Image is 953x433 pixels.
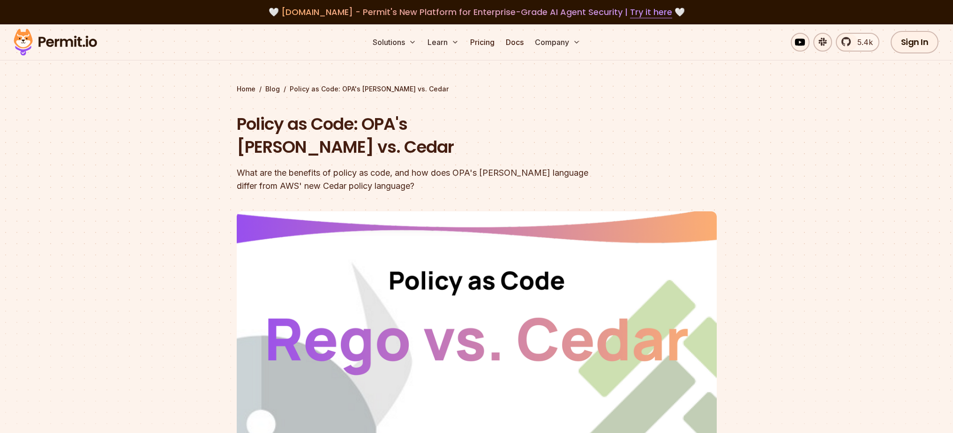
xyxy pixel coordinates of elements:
[237,166,597,193] div: What are the benefits of policy as code, and how does OPA's [PERSON_NAME] language differ from AW...
[369,33,420,52] button: Solutions
[502,33,527,52] a: Docs
[891,31,939,53] a: Sign In
[466,33,498,52] a: Pricing
[531,33,584,52] button: Company
[9,26,101,58] img: Permit logo
[237,84,255,94] a: Home
[630,6,672,18] a: Try it here
[424,33,463,52] button: Learn
[836,33,879,52] a: 5.4k
[852,37,873,48] span: 5.4k
[23,6,930,19] div: 🤍 🤍
[237,112,597,159] h1: Policy as Code: OPA's [PERSON_NAME] vs. Cedar
[265,84,280,94] a: Blog
[237,84,717,94] div: / /
[281,6,672,18] span: [DOMAIN_NAME] - Permit's New Platform for Enterprise-Grade AI Agent Security |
